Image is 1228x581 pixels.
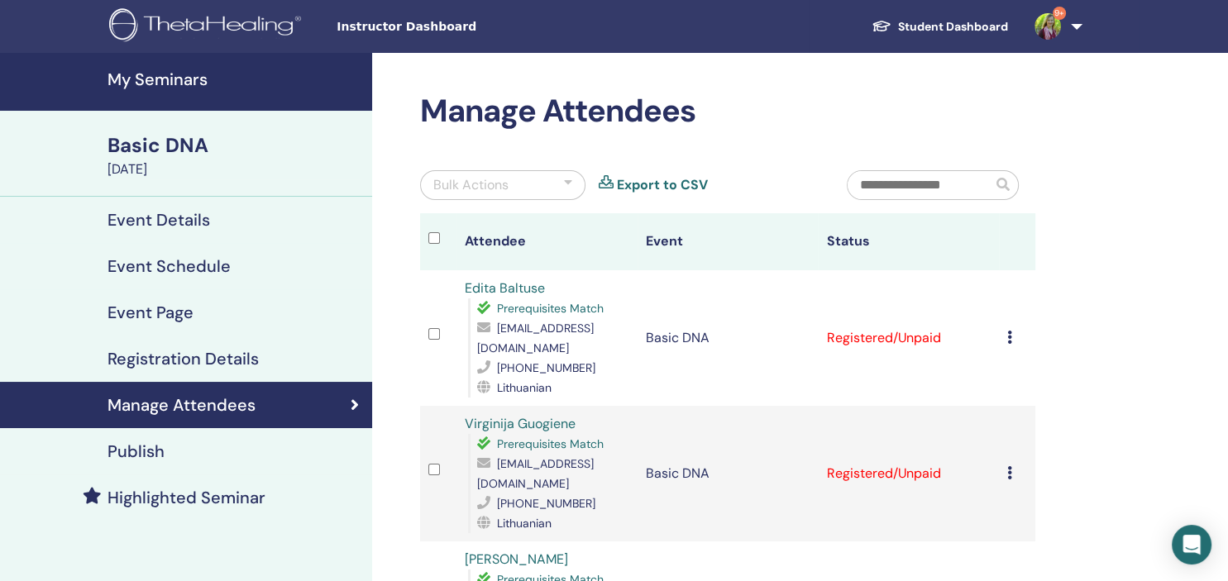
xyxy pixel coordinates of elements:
h2: Manage Attendees [420,93,1035,131]
span: Instructor Dashboard [337,18,585,36]
div: Bulk Actions [433,175,509,195]
h4: Event Page [108,302,194,322]
span: Prerequisites Match [497,301,604,316]
h4: Publish [108,441,165,461]
span: Prerequisites Match [497,436,604,451]
span: [EMAIL_ADDRESS][DOMAIN_NAME] [477,456,594,491]
th: Attendee [456,213,638,270]
a: Edita Baltuse [465,279,545,297]
div: [DATE] [108,160,362,179]
h4: Event Details [108,210,210,230]
a: [PERSON_NAME] [465,550,568,568]
h4: Highlighted Seminar [108,488,265,507]
h4: Manage Attendees [108,395,256,415]
div: Basic DNA [108,131,362,160]
th: Status [818,213,999,270]
img: default.jpg [1034,13,1061,40]
a: Basic DNA[DATE] [98,131,372,179]
a: Student Dashboard [858,12,1021,42]
h4: Registration Details [108,349,259,369]
img: logo.png [109,8,307,45]
span: Lithuanian [497,380,552,395]
td: Basic DNA [638,406,819,541]
h4: My Seminars [108,69,362,89]
img: graduation-cap-white.svg [872,19,891,33]
span: [PHONE_NUMBER] [497,360,595,375]
a: Export to CSV [617,175,708,195]
h4: Event Schedule [108,256,231,276]
span: 9+ [1053,7,1066,20]
a: Virginija Guogiene [465,415,576,432]
div: Open Intercom Messenger [1172,525,1211,564]
span: [PHONE_NUMBER] [497,496,595,511]
span: Lithuanian [497,516,552,531]
th: Event [638,213,819,270]
span: [EMAIL_ADDRESS][DOMAIN_NAME] [477,321,594,355]
td: Basic DNA [638,270,819,406]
